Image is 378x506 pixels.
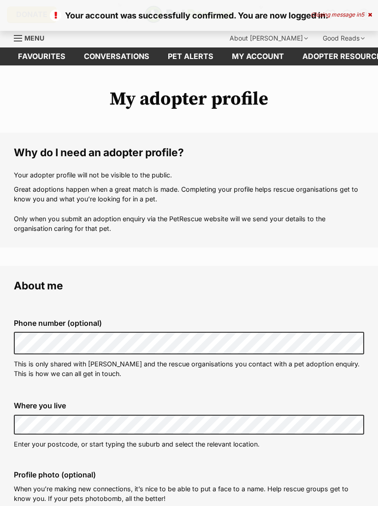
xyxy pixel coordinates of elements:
p: Your adopter profile will not be visible to the public. [14,170,364,180]
a: Menu [14,29,51,46]
label: Where you live [14,401,364,410]
legend: About me [14,280,364,292]
p: When you’re making new connections, it’s nice to be able to put a face to a name. Help rescue gro... [14,484,364,504]
p: This is only shared with [PERSON_NAME] and the rescue organisations you contact with a pet adopti... [14,359,364,379]
p: Great adoptions happen when a great match is made. Completing your profile helps rescue organisat... [14,184,364,234]
label: Profile photo (optional) [14,471,364,479]
a: conversations [75,47,159,65]
span: Menu [24,34,44,42]
label: Phone number (optional) [14,319,364,327]
a: Pet alerts [159,47,223,65]
a: Favourites [9,47,75,65]
p: Enter your postcode, or start typing the suburb and select the relevant location. [14,439,364,449]
a: My account [223,47,293,65]
legend: Why do I need an adopter profile? [14,147,364,159]
div: About [PERSON_NAME] [223,29,314,47]
div: Good Reads [316,29,371,47]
